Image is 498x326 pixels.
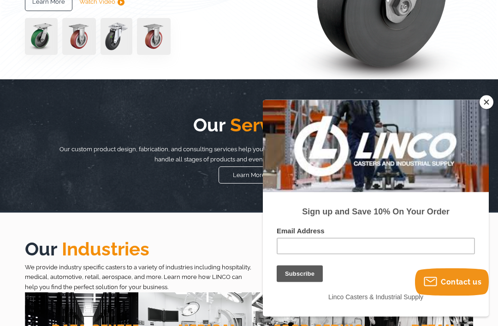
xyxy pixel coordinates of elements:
[50,145,448,165] p: Our custom product design, fabrication, and consulting services help your company go from idea ge...
[14,127,212,138] label: Email Address
[25,18,58,55] img: pn3orx8a-94725-1-1-.png
[137,18,171,55] img: capture-59611-removebg-preview-1.png
[65,193,160,201] span: Linco Casters & Industrial Supply
[25,263,255,293] p: We provide industry specific casters to a variety of industries including hospitality, medical, a...
[39,107,186,116] strong: Sign up and Save 10% On Your Order
[415,268,489,296] button: Contact us
[62,18,96,55] img: capture-59611-removebg-preview-1.png
[25,236,473,263] h2: Our
[480,95,493,109] button: Close
[50,112,448,139] h2: Our
[57,238,149,260] span: Industries
[219,167,280,184] a: Learn More
[225,114,305,136] span: Services
[441,278,481,286] span: Contact us
[14,166,60,182] input: Subscribe
[101,18,132,55] img: lvwpp200rst849959jpg-30522-removebg-preview-1.png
